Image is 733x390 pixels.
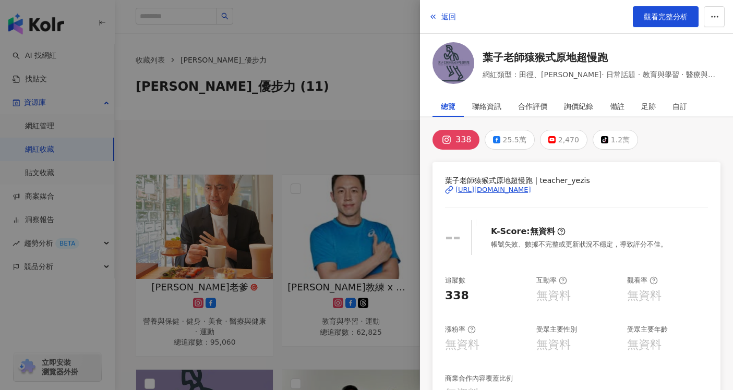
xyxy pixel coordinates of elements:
span: 返回 [441,13,456,21]
div: 受眾主要性別 [536,325,577,334]
button: 1.2萬 [593,130,638,150]
div: 足跡 [641,96,656,117]
div: 總覽 [441,96,455,117]
div: [URL][DOMAIN_NAME] [455,185,531,194]
div: 互動率 [536,276,567,285]
div: 無資料 [536,337,571,353]
div: 觀看率 [627,276,658,285]
div: 2,470 [558,132,579,147]
img: KOL Avatar [432,42,474,84]
button: 返回 [428,6,456,27]
div: 備註 [610,96,624,117]
span: 網紅類型：田徑、[PERSON_NAME]· 日常話題 · 教育與學習 · 醫療與健康 · 運動 [483,69,720,80]
button: 338 [432,130,479,150]
a: KOL Avatar [432,42,474,88]
span: 觀看完整分析 [644,13,688,21]
div: 25.5萬 [503,132,526,147]
div: 帳號失效、數據不完整或更新狀況不穩定，導致評分不佳。 [491,240,667,249]
div: K-Score : [491,226,566,237]
div: 追蹤數 [445,276,465,285]
div: 無資料 [627,288,662,304]
div: -- [445,223,461,252]
div: 無資料 [627,337,662,353]
div: 商業合作內容覆蓋比例 [445,374,513,383]
div: 無資料 [530,226,555,237]
button: 25.5萬 [485,130,535,150]
a: 觀看完整分析 [633,6,699,27]
div: 漲粉率 [445,325,476,334]
div: 338 [455,132,472,147]
div: 無資料 [536,288,571,304]
span: 葉子老師猿猴式原地超慢跑 | teacher_yezis [445,175,708,186]
div: 聯絡資訊 [472,96,501,117]
div: 無資料 [445,337,479,353]
div: 詢價紀錄 [564,96,593,117]
div: 合作評價 [518,96,547,117]
button: 2,470 [540,130,587,150]
a: 葉子老師猿猴式原地超慢跑 [483,50,720,65]
div: 受眾主要年齡 [627,325,668,334]
div: 338 [445,288,469,304]
div: 1.2萬 [611,132,630,147]
a: [URL][DOMAIN_NAME] [445,185,708,194]
div: 自訂 [672,96,687,117]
